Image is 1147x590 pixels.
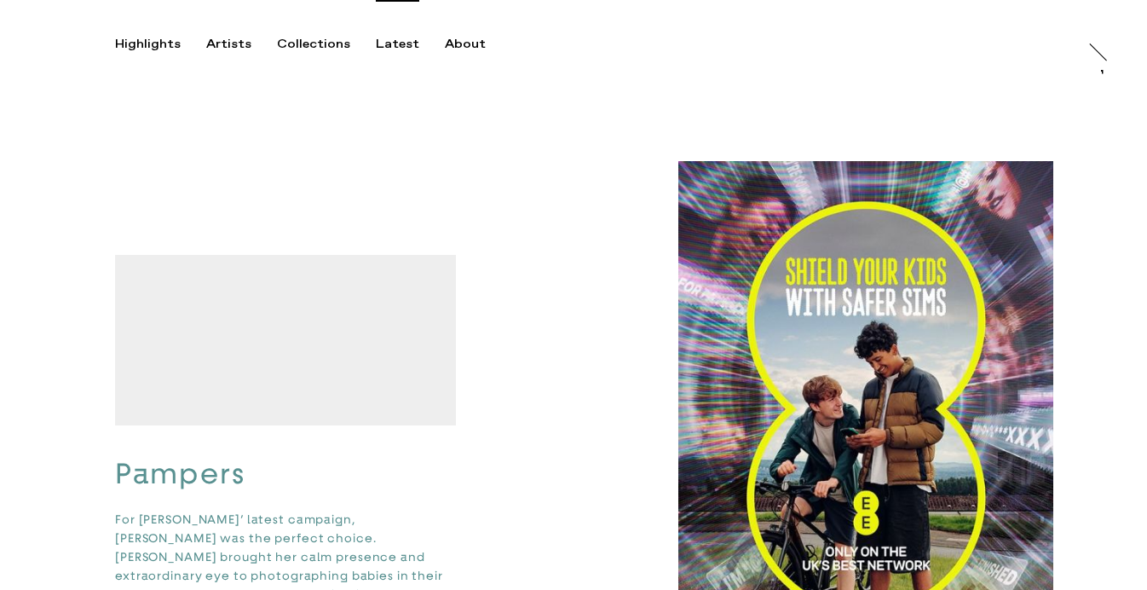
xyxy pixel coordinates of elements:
[445,37,486,52] div: About
[206,37,251,52] div: Artists
[376,37,445,52] button: Latest
[1101,69,1118,139] a: [PERSON_NAME]
[1064,49,1081,62] div: At
[376,37,419,52] div: Latest
[445,37,511,52] button: About
[115,37,206,52] button: Highlights
[1064,32,1081,49] a: At
[115,37,181,52] div: Highlights
[277,37,350,52] div: Collections
[1088,69,1102,200] div: [PERSON_NAME]
[206,37,277,52] button: Artists
[277,37,376,52] button: Collections
[115,456,456,492] h3: Pampers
